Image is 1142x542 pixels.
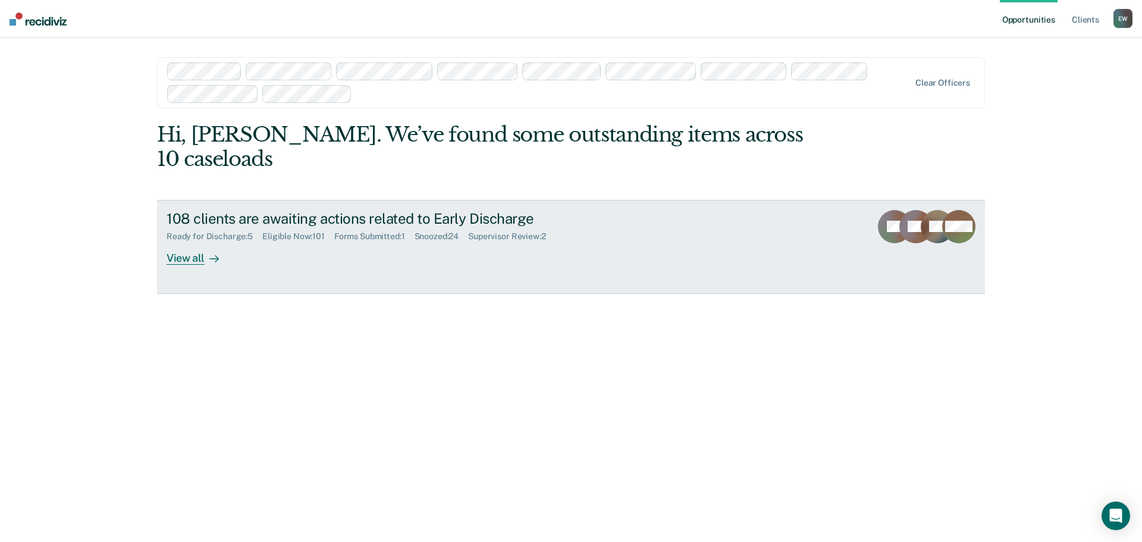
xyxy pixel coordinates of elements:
[1113,9,1132,28] button: EW
[157,123,820,171] div: Hi, [PERSON_NAME]. We’ve found some outstanding items across 10 caseloads
[334,231,415,242] div: Forms Submitted : 1
[262,231,334,242] div: Eligible Now : 101
[167,242,233,265] div: View all
[1113,9,1132,28] div: E W
[915,78,970,88] div: Clear officers
[1102,502,1130,530] div: Open Intercom Messenger
[157,200,985,294] a: 108 clients are awaiting actions related to Early DischargeReady for Discharge:5Eligible Now:101F...
[10,12,67,26] img: Recidiviz
[167,210,584,227] div: 108 clients are awaiting actions related to Early Discharge
[167,231,262,242] div: Ready for Discharge : 5
[415,231,469,242] div: Snoozed : 24
[468,231,555,242] div: Supervisor Review : 2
